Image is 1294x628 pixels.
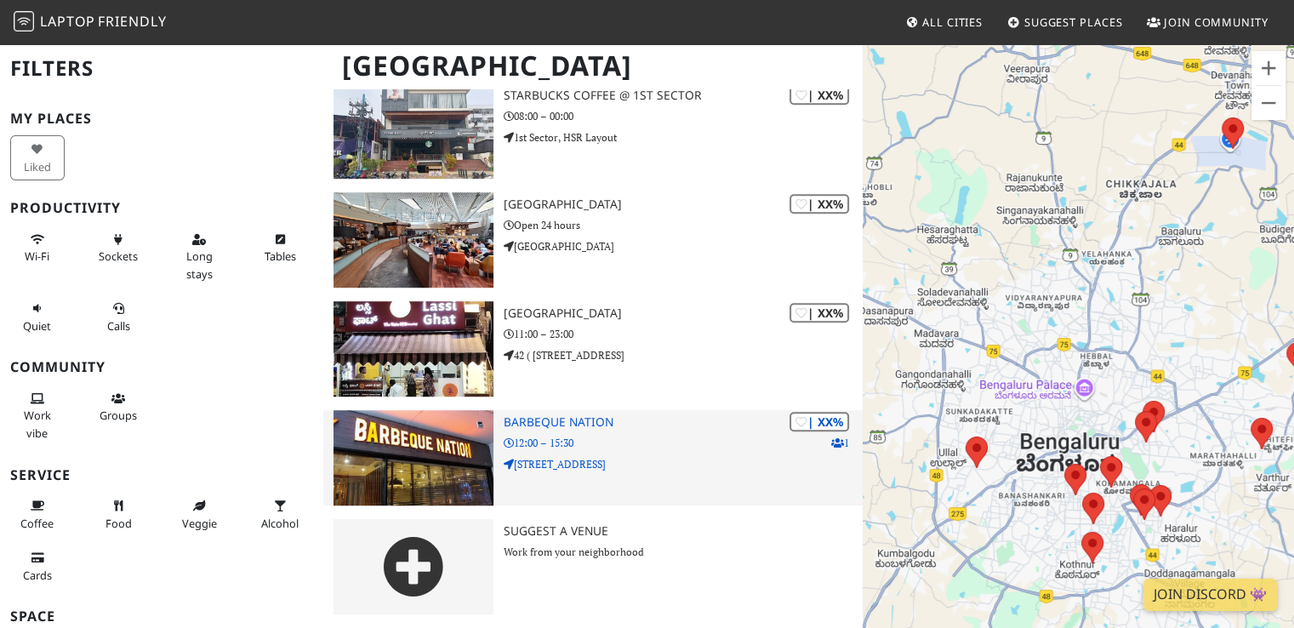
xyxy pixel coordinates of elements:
button: Alcohol [253,492,307,537]
p: Work from your neighborhood [504,544,864,560]
span: Quiet [23,318,51,334]
span: Join Community [1164,14,1268,30]
div: | XX% [790,412,849,431]
span: Friendly [98,12,166,31]
span: People working [24,408,51,440]
div: | XX% [790,194,849,214]
img: gray-place-d2bdb4477600e061c01bd816cc0f2ef0cfcb1ca9e3ad78868dd16fb2af073a21.png [333,519,493,614]
div: | XX% [790,303,849,323]
h3: Barbeque Nation [504,415,864,430]
span: Veggie [182,516,217,531]
h3: Suggest a Venue [504,524,864,539]
span: Long stays [186,248,213,281]
a: Barbeque Nation | XX% 1 Barbeque Nation 12:00 – 15:30 [STREET_ADDRESS] [323,410,863,505]
button: Work vibe [10,385,65,447]
p: 08:00 – 00:00 [504,108,864,124]
span: Alcohol [261,516,299,531]
span: Work-friendly tables [265,248,296,264]
h3: Productivity [10,200,313,216]
button: Quiet [10,294,65,340]
h1: [GEOGRAPHIC_DATA] [328,43,859,89]
button: Cards [10,544,65,589]
p: 11:00 – 23:00 [504,326,864,342]
a: Bengaluru Airport Lounge | XX% [GEOGRAPHIC_DATA] Open 24 hours [GEOGRAPHIC_DATA] [323,192,863,288]
button: Zoom in [1251,51,1285,85]
h3: Community [10,359,313,375]
a: Suggest Places [1000,7,1130,37]
a: Starbucks Coffee @ 1st Sector | XX% Starbucks Coffee @ 1st Sector 08:00 – 00:00 1st Sector, HSR L... [323,83,863,179]
img: VARANASI CAFE [333,301,493,397]
span: Power sockets [99,248,138,264]
button: Wi-Fi [10,226,65,271]
span: Credit cards [23,568,52,583]
button: Veggie [172,492,226,537]
p: 1st Sector, HSR Layout [504,129,864,146]
button: Zoom out [1251,86,1285,120]
a: All Cities [898,7,989,37]
a: VARANASI CAFE | XX% [GEOGRAPHIC_DATA] 11:00 – 23:00 42 ( [STREET_ADDRESS] [323,301,863,397]
h3: Service [10,467,313,483]
h3: My Places [10,111,313,127]
img: LaptopFriendly [14,11,34,31]
button: Sockets [91,226,145,271]
span: Coffee [20,516,54,531]
h2: Filters [10,43,313,94]
h3: [GEOGRAPHIC_DATA] [504,306,864,321]
span: Video/audio calls [107,318,130,334]
button: Groups [91,385,145,430]
span: All Cities [922,14,983,30]
button: Tables [253,226,307,271]
p: [GEOGRAPHIC_DATA] [504,238,864,254]
a: Join Community [1140,7,1275,37]
span: Food [105,516,132,531]
a: LaptopFriendly LaptopFriendly [14,8,167,37]
h3: [GEOGRAPHIC_DATA] [504,197,864,212]
span: Suggest Places [1024,14,1123,30]
button: Food [91,492,145,537]
button: Coffee [10,492,65,537]
p: 1 [831,435,849,451]
p: 42 ( [STREET_ADDRESS] [504,347,864,363]
h3: Space [10,608,313,625]
p: 12:00 – 15:30 [504,435,864,451]
button: Long stays [172,226,226,288]
img: Barbeque Nation [333,410,493,505]
img: Bengaluru Airport Lounge [333,192,493,288]
p: [STREET_ADDRESS] [504,456,864,472]
button: Calls [91,294,145,340]
span: Group tables [100,408,137,423]
a: Suggest a Venue Work from your neighborhood [323,519,863,614]
span: Laptop [40,12,95,31]
p: Open 24 hours [504,217,864,233]
span: Stable Wi-Fi [25,248,49,264]
img: Starbucks Coffee @ 1st Sector [333,83,493,179]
